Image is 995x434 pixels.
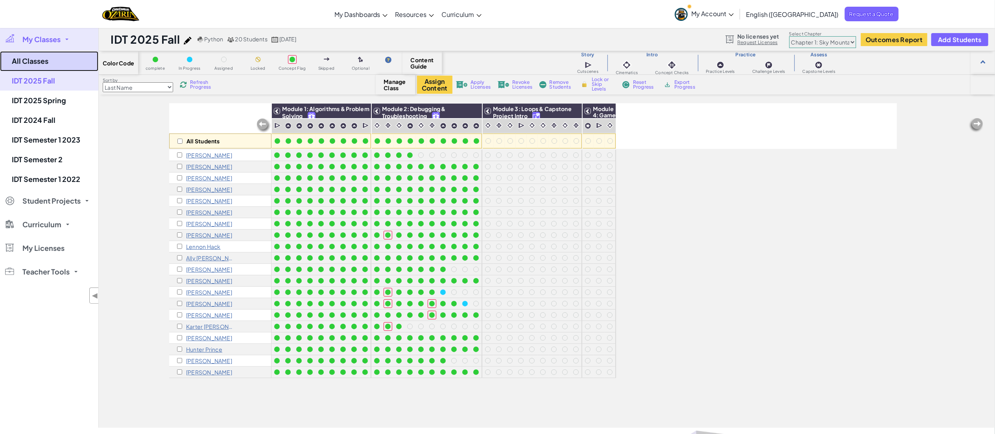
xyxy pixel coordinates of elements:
[664,81,671,88] img: IconArchive.svg
[190,80,214,89] span: Refresh Progress
[596,122,604,130] img: IconCutscene.svg
[512,80,532,89] span: Revoke Licenses
[92,290,98,301] span: ◀
[752,69,785,74] span: Challenge Levels
[204,35,223,43] span: Python
[214,66,233,70] span: Assigned
[186,175,232,181] p: Cameron Brantley
[103,77,173,83] label: Sort by
[561,122,569,129] img: IconCinematic.svg
[358,57,363,63] img: IconOptionalLevel.svg
[539,122,547,129] img: IconCinematic.svg
[539,81,546,88] img: IconRemoveStudents.svg
[845,7,899,21] a: Request a Quote
[737,39,779,46] a: Request Licenses
[498,81,509,88] img: IconLicenseRevoke.svg
[815,61,823,69] img: IconCapstoneLevel.svg
[938,36,981,43] span: Add Students
[495,122,503,129] img: IconInteractive.svg
[285,122,292,129] img: IconPracticeLevel.svg
[179,80,188,89] img: IconReload.svg
[384,78,407,91] span: Manage Class
[473,122,480,129] img: IconPracticeLevel.svg
[616,70,638,75] span: Cinematics
[271,37,279,43] img: calendar.svg
[633,80,657,89] span: Reset Progress
[471,80,491,89] span: Apply Licenses
[382,105,446,119] span: Module 2: Debugging & Troubleshooting
[671,2,738,26] a: My Account
[251,66,265,70] span: Locked
[186,152,232,158] p: Omar Akrache
[186,278,232,284] p: Ivan Logan
[462,122,469,129] img: IconPracticeLevel.svg
[22,268,70,275] span: Teacher Tools
[440,122,447,129] img: IconPracticeLevel.svg
[606,122,614,129] img: IconCinematic.svg
[308,112,315,121] img: IconFreeLevelv2.svg
[22,245,65,252] span: My Licenses
[334,10,380,19] span: My Dashboards
[407,122,414,129] img: IconPracticeLevel.svg
[184,37,192,45] img: iconPencil.svg
[550,122,558,129] img: IconInteractive.svg
[111,32,180,47] h1: IDT 2025 Fall
[607,52,697,58] h3: Intro
[411,57,434,69] span: Content Guide
[593,105,620,137] span: Module 4: Game Design & Capstone Project
[506,122,514,129] img: IconCinematic.svg
[675,8,688,21] img: avatar
[395,122,403,129] img: IconCinematic.svg
[528,122,536,129] img: IconCinematic.svg
[706,69,735,74] span: Practice Levels
[274,122,282,130] img: IconCutscene.svg
[550,80,573,89] span: Remove Students
[666,59,677,70] img: IconInteractive.svg
[484,122,492,129] img: IconCinematic.svg
[803,69,835,74] span: Capstone Levels
[362,122,370,130] img: IconCutscene.svg
[186,221,232,227] p: Emma Durbin
[622,81,630,88] img: IconReset.svg
[186,255,235,261] p: Ally Herget
[340,122,347,129] img: IconPracticeLevel.svg
[692,9,734,18] span: My Account
[352,66,369,70] span: Optional
[279,66,306,70] span: Concept Flag
[186,209,232,215] p: Wesley Dennison
[655,70,689,75] span: Concept Checks
[456,81,468,88] img: IconLicenseApply.svg
[746,10,839,19] span: English ([GEOGRAPHIC_DATA])
[186,186,232,193] p: Landen Burgin
[279,35,296,43] span: [DATE]
[227,37,234,43] img: MultipleUsers.png
[742,4,843,25] a: English ([GEOGRAPHIC_DATA])
[592,77,615,91] span: Lock or Skip Levels
[22,197,81,204] span: Student Projects
[235,35,268,43] span: 20 Students
[330,4,391,25] a: My Dashboards
[296,122,303,129] img: IconPracticeLevel.svg
[318,66,335,70] span: Skipped
[103,60,134,66] span: Color Code
[533,112,540,121] img: IconUnlockWithCall.svg
[146,66,165,70] span: complete
[442,10,474,19] span: Curriculum
[198,37,203,43] img: python.png
[384,122,392,129] img: IconInteractive.svg
[186,312,232,318] p: Emily Miller
[186,266,232,273] p: Aidan Jud
[186,232,232,238] p: Carson Grimme
[789,31,856,37] label: Select Chapter
[329,122,336,129] img: IconPracticeLevel.svg
[307,122,314,129] img: IconPracticeLevel.svg
[186,289,232,295] p: Aleenah Lorenzo
[395,10,427,19] span: Resources
[417,76,452,94] button: Assign Content
[186,163,232,170] p: Christopher Applegate
[698,52,794,58] h3: Practice
[391,4,438,25] a: Resources
[385,57,391,63] img: IconHint.svg
[577,69,598,74] span: Cutscenes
